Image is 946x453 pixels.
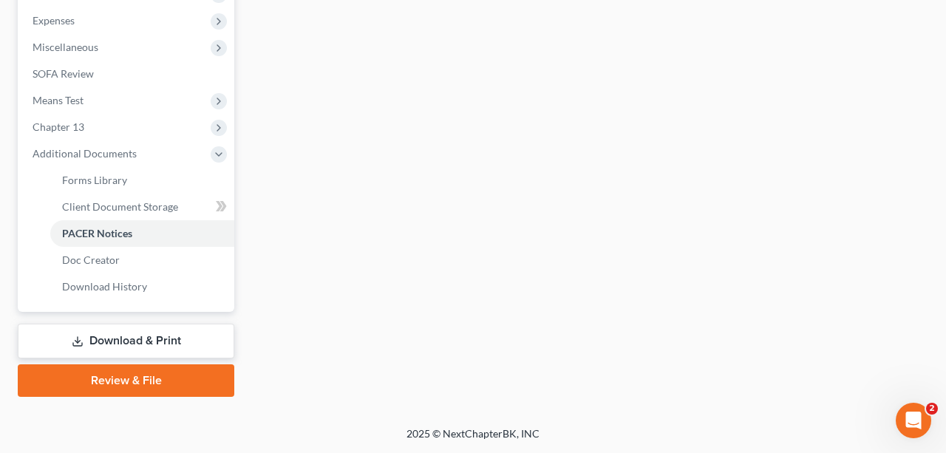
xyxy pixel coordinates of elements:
span: Means Test [33,94,84,106]
a: Doc Creator [50,247,234,273]
span: Doc Creator [62,253,120,266]
a: Download & Print [18,324,234,358]
span: Miscellaneous [33,41,98,53]
span: Chapter 13 [33,120,84,133]
span: Forms Library [62,174,127,186]
a: Download History [50,273,234,300]
iframe: Intercom live chat [896,403,931,438]
span: PACER Notices [62,227,132,239]
a: PACER Notices [50,220,234,247]
span: Expenses [33,14,75,27]
a: Forms Library [50,167,234,194]
span: SOFA Review [33,67,94,80]
span: Client Document Storage [62,200,178,213]
span: 2 [926,403,938,415]
span: Additional Documents [33,147,137,160]
a: Client Document Storage [50,194,234,220]
a: SOFA Review [21,61,234,87]
a: Review & File [18,364,234,397]
span: Download History [62,280,147,293]
div: 2025 © NextChapterBK, INC [52,426,894,453]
